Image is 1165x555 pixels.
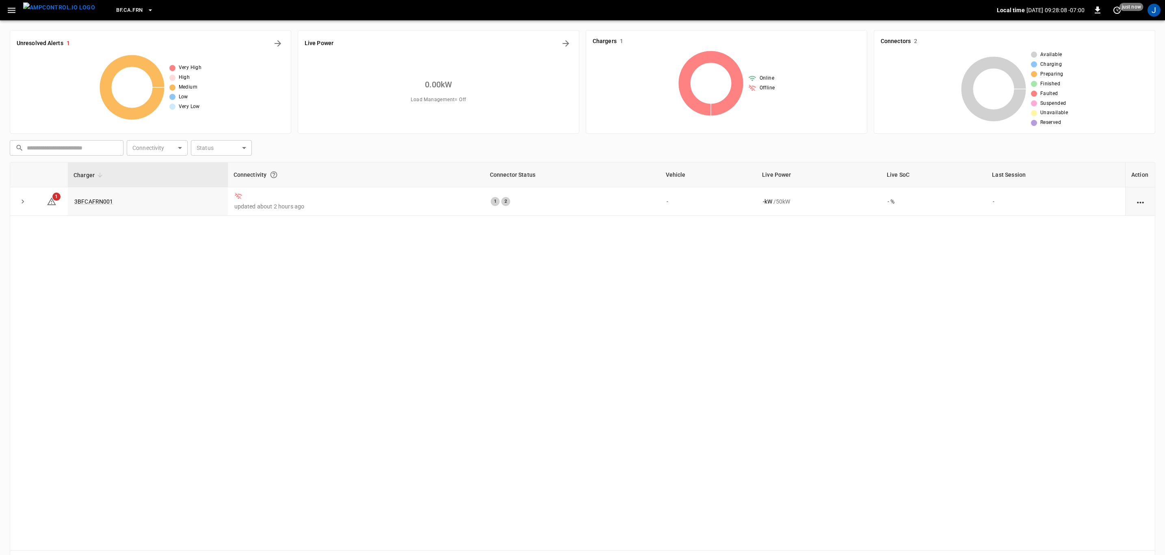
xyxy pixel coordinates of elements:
[1040,80,1060,88] span: Finished
[760,84,775,92] span: Offline
[1040,100,1066,108] span: Suspended
[593,37,617,46] h6: Chargers
[763,197,772,206] p: - kW
[266,167,281,182] button: Connection between the charger and our software.
[74,198,113,205] a: 3BFCAFRN001
[1040,90,1058,98] span: Faulted
[760,74,774,82] span: Online
[881,37,911,46] h6: Connectors
[1125,163,1155,187] th: Action
[881,163,987,187] th: Live SoC
[116,6,143,15] span: BF.CA.FRN
[1040,109,1068,117] span: Unavailable
[425,78,453,91] h6: 0.00 kW
[179,74,190,82] span: High
[179,64,202,72] span: Very High
[113,2,156,18] button: BF.CA.FRN
[234,167,479,182] div: Connectivity
[501,197,510,206] div: 2
[271,37,284,50] button: All Alerts
[620,37,623,46] h6: 1
[17,39,63,48] h6: Unresolved Alerts
[756,163,881,187] th: Live Power
[491,197,500,206] div: 1
[305,39,333,48] h6: Live Power
[484,163,660,187] th: Connector Status
[1148,4,1161,17] div: profile-icon
[1040,61,1062,69] span: Charging
[67,39,70,48] h6: 1
[179,83,197,91] span: Medium
[179,103,200,111] span: Very Low
[1120,3,1143,11] span: just now
[986,187,1125,216] td: -
[1026,6,1085,14] p: [DATE] 09:28:08 -07:00
[914,37,917,46] h6: 2
[17,195,29,208] button: expand row
[660,187,757,216] td: -
[997,6,1025,14] p: Local time
[74,170,105,180] span: Charger
[1040,70,1063,78] span: Preparing
[179,93,188,101] span: Low
[47,197,56,204] a: 1
[660,163,757,187] th: Vehicle
[1040,119,1061,127] span: Reserved
[23,2,95,13] img: ampcontrol.io logo
[1135,197,1146,206] div: action cell options
[1040,51,1062,59] span: Available
[1111,4,1124,17] button: set refresh interval
[986,163,1125,187] th: Last Session
[234,202,478,210] p: updated about 2 hours ago
[881,187,987,216] td: - %
[411,96,466,104] span: Load Management = Off
[559,37,572,50] button: Energy Overview
[52,193,61,201] span: 1
[763,197,875,206] div: / 50 kW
